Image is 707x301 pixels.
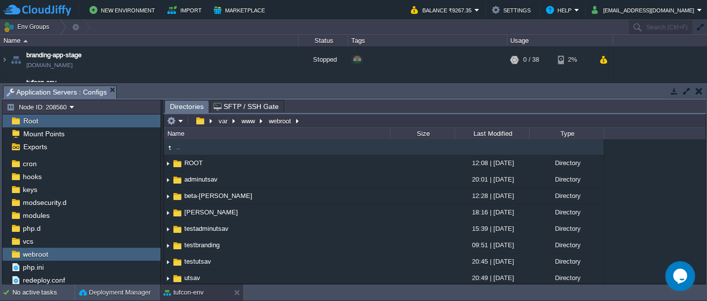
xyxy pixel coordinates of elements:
[21,116,40,125] a: Root
[529,188,604,203] div: Directory
[455,270,529,286] div: 20:49 | [DATE]
[529,237,604,253] div: Directory
[172,240,183,251] img: AMDAwAAAACH5BAEAAAAALAAAAAABAAEAAAICRAEAOw==
[164,114,706,128] input: Click to enter the path
[89,4,158,16] button: New Environment
[530,128,604,139] div: Type
[172,191,183,202] img: AMDAwAAAACH5BAEAAAAALAAAAAABAAEAAAICRAEAOw==
[0,46,8,73] img: AMDAwAAAACH5BAEAAAAALAAAAAABAAEAAAICRAEAOw==
[21,250,50,259] a: webroot
[183,224,230,233] a: testadminutsav
[592,4,697,16] button: [EMAIL_ADDRESS][DOMAIN_NAME]
[165,128,390,139] div: Name
[26,50,81,60] a: branding-app-stage
[175,143,182,151] span: ..
[9,46,23,73] img: AMDAwAAAACH5BAEAAAAALAAAAAABAAEAAAICRAEAOw==
[455,254,529,269] div: 20:45 | [DATE]
[9,74,23,100] img: AMDAwAAAACH5BAEAAAAALAAAAAABAAEAAAICRAEAOw==
[21,142,49,151] a: Exports
[164,172,172,188] img: AMDAwAAAACH5BAEAAAAALAAAAAABAAEAAAICRAEAOw==
[455,237,529,253] div: 09:51 | [DATE]
[183,241,221,249] a: testbranding
[21,198,68,207] span: modsecurity.d
[183,192,254,200] span: beta-[PERSON_NAME]
[217,116,230,125] button: var
[21,159,38,168] span: cron
[172,224,183,235] img: AMDAwAAAACH5BAEAAAAALAAAAAABAAEAAAICRAEAOw==
[523,74,539,100] div: 7 / 64
[299,46,348,73] div: Stopped
[21,237,35,246] a: vcs
[529,155,604,171] div: Directory
[172,273,183,284] img: AMDAwAAAACH5BAEAAAAALAAAAAABAAEAAAICRAEAOw==
[21,185,39,194] a: keys
[79,288,151,298] button: Deployment Manager
[529,254,604,269] div: Directory
[21,129,66,138] a: Mount Points
[214,4,268,16] button: Marketplace
[164,189,172,204] img: AMDAwAAAACH5BAEAAAAALAAAAAABAAEAAAICRAEAOw==
[26,78,57,88] a: tufcon-env
[21,211,51,220] a: modules
[299,35,348,46] div: Status
[183,257,213,266] a: testutsav
[170,100,204,113] span: Directories
[1,35,298,46] div: Name
[455,221,529,236] div: 15:39 | [DATE]
[164,221,172,237] img: AMDAwAAAACH5BAEAAAAALAAAAAABAAEAAAICRAEAOw==
[21,172,43,181] a: hooks
[558,74,590,100] div: 18%
[183,208,239,216] span: [PERSON_NAME]
[172,158,183,169] img: AMDAwAAAACH5BAEAAAAALAAAAAABAAEAAAICRAEAOw==
[21,263,45,272] a: php.ini
[299,74,348,100] div: Running
[558,46,590,73] div: 2%
[167,4,205,16] button: Import
[492,4,534,16] button: Settings
[26,60,73,70] a: [DOMAIN_NAME]
[23,40,28,42] img: AMDAwAAAACH5BAEAAAAALAAAAAABAAEAAAICRAEAOw==
[240,116,257,125] button: www
[172,257,183,268] img: AMDAwAAAACH5BAEAAAAALAAAAAABAAEAAAICRAEAOw==
[391,128,455,139] div: Size
[529,172,604,187] div: Directory
[164,254,172,270] img: AMDAwAAAACH5BAEAAAAALAAAAAABAAEAAAICRAEAOw==
[164,205,172,220] img: AMDAwAAAACH5BAEAAAAALAAAAAABAAEAAAICRAEAOw==
[529,204,604,220] div: Directory
[183,175,219,184] a: adminutsav
[214,100,279,112] span: SFTP / SSH Gate
[6,102,70,111] button: Node ID: 208560
[172,207,183,218] img: AMDAwAAAACH5BAEAAAAALAAAAAABAAEAAAICRAEAOw==
[529,221,604,236] div: Directory
[21,276,67,285] span: redeploy.conf
[172,175,183,186] img: AMDAwAAAACH5BAEAAAAALAAAAAABAAEAAAICRAEAOw==
[183,159,204,167] a: ROOT
[665,261,697,291] iframe: chat widget
[164,238,172,253] img: AMDAwAAAACH5BAEAAAAALAAAAAABAAEAAAICRAEAOw==
[183,274,202,282] a: utsav
[21,224,42,233] span: php.d
[267,116,294,125] button: webroot
[164,142,175,153] img: AMDAwAAAACH5BAEAAAAALAAAAAABAAEAAAICRAEAOw==
[455,188,529,203] div: 12:28 | [DATE]
[6,86,107,99] span: Application Servers : Configs
[411,4,474,16] button: Balance ₹9267.35
[12,285,75,301] div: No active tasks
[455,172,529,187] div: 20:01 | [DATE]
[529,270,604,286] div: Directory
